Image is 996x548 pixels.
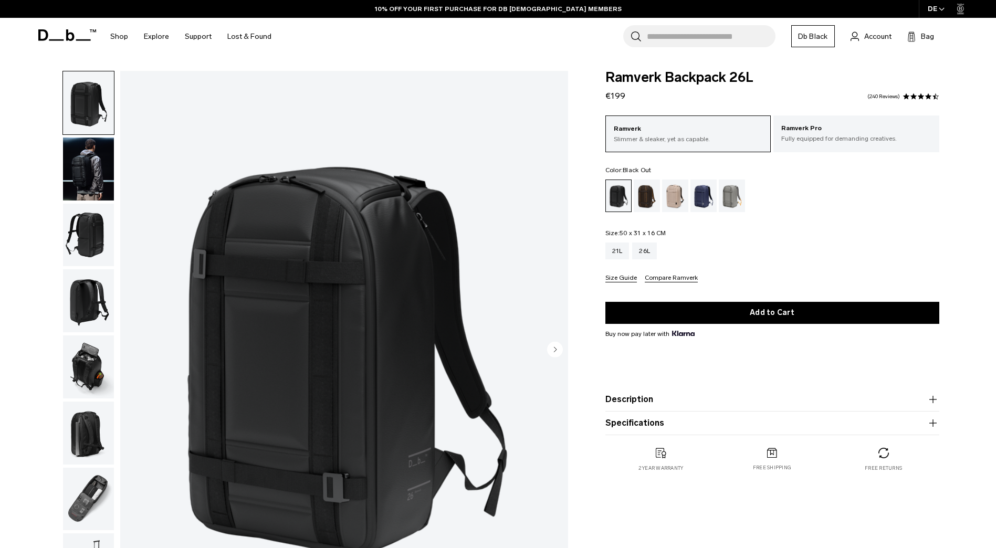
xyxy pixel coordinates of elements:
[773,115,939,151] a: Ramverk Pro Fully equipped for demanding creatives.
[605,393,939,406] button: Description
[605,230,666,236] legend: Size:
[62,401,114,465] button: Ramverk Backpack 26L Black Out
[672,331,695,336] img: {"height" => 20, "alt" => "Klarna"}
[620,229,666,237] span: 50 x 31 x 16 CM
[851,30,892,43] a: Account
[605,417,939,429] button: Specifications
[63,402,114,465] img: Ramverk Backpack 26L Black Out
[605,329,695,339] span: Buy now pay later with
[110,18,128,55] a: Shop
[185,18,212,55] a: Support
[62,467,114,531] button: Ramverk Backpack 26L Black Out
[605,302,939,324] button: Add to Cart
[605,243,630,259] a: 21L
[144,18,169,55] a: Explore
[907,30,934,43] button: Bag
[605,167,652,173] legend: Color:
[62,71,114,135] button: Ramverk Backpack 26L Black Out
[865,465,902,472] p: Free returns
[605,91,625,101] span: €199
[62,203,114,267] button: Ramverk Backpack 26L Black Out
[614,124,763,134] p: Ramverk
[634,180,660,212] a: Espresso
[375,4,622,14] a: 10% OFF YOUR FIRST PURCHASE FOR DB [DEMOGRAPHIC_DATA] MEMBERS
[645,275,698,282] button: Compare Ramverk
[62,137,114,201] button: Ramverk Backpack 26L Black Out
[63,138,114,201] img: Ramverk Backpack 26L Black Out
[63,335,114,398] img: Ramverk Backpack 26L Black Out
[63,468,114,531] img: Ramverk Backpack 26L Black Out
[102,18,279,55] nav: Main Navigation
[753,464,791,471] p: Free shipping
[62,335,114,399] button: Ramverk Backpack 26L Black Out
[781,123,931,134] p: Ramverk Pro
[62,269,114,333] button: Ramverk Backpack 26L Black Out
[632,243,657,259] a: 26L
[63,71,114,134] img: Ramverk Backpack 26L Black Out
[719,180,745,212] a: Sand Grey
[638,465,684,472] p: 2 year warranty
[227,18,271,55] a: Lost & Found
[605,275,637,282] button: Size Guide
[605,71,939,85] span: Ramverk Backpack 26L
[63,269,114,332] img: Ramverk Backpack 26L Black Out
[547,341,563,359] button: Next slide
[864,31,892,42] span: Account
[867,94,900,99] a: 240 reviews
[623,166,651,174] span: Black Out
[605,180,632,212] a: Black Out
[662,180,688,212] a: Fogbow Beige
[614,134,763,144] p: Slimmer & sleaker, yet as capable.
[791,25,835,47] a: Db Black
[921,31,934,42] span: Bag
[781,134,931,143] p: Fully equipped for demanding creatives.
[63,204,114,267] img: Ramverk Backpack 26L Black Out
[690,180,717,212] a: Blue Hour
